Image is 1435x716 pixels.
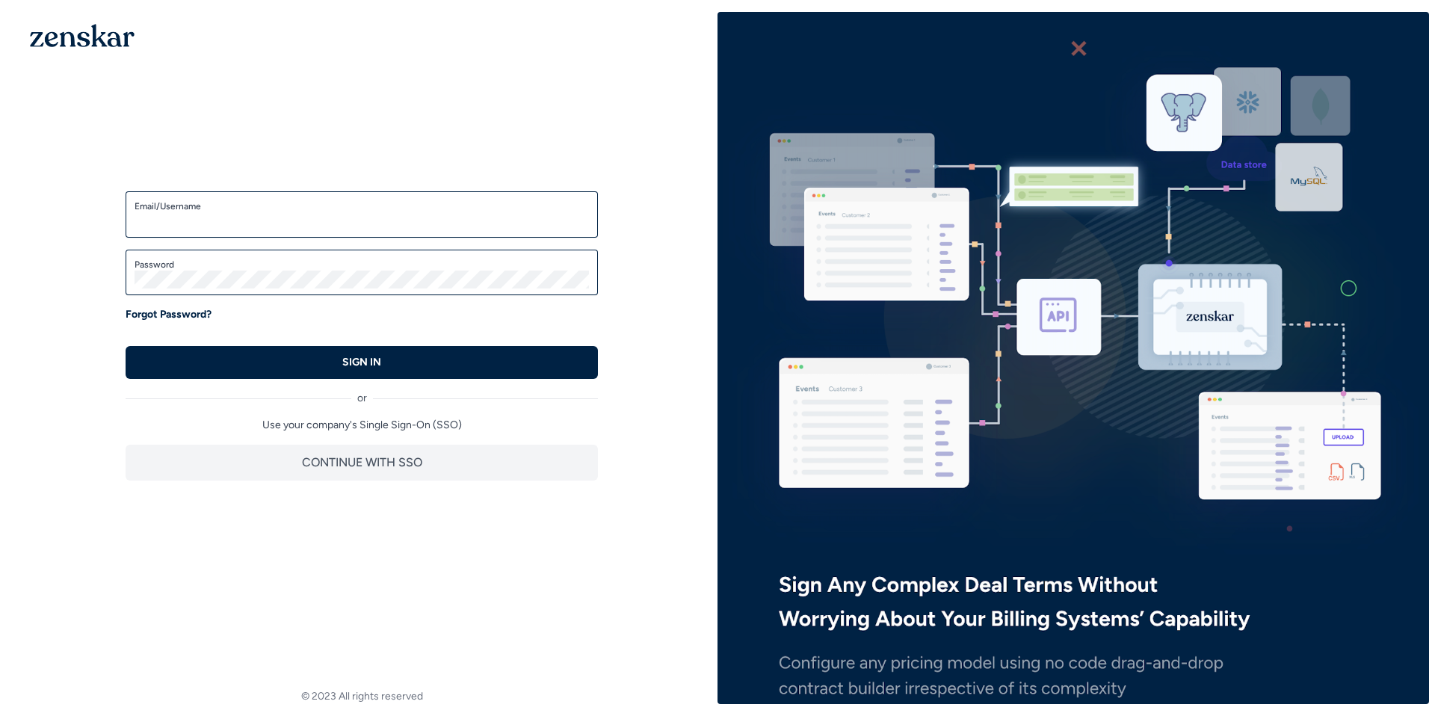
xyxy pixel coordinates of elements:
[135,200,589,212] label: Email/Username
[126,307,212,322] a: Forgot Password?
[126,445,598,481] button: CONTINUE WITH SSO
[135,259,589,271] label: Password
[126,346,598,379] button: SIGN IN
[30,24,135,47] img: 1OGAJ2xQqyY4LXKgY66KYq0eOWRCkrZdAb3gUhuVAqdWPZE9SRJmCz+oDMSn4zDLXe31Ii730ItAGKgCKgCCgCikA4Av8PJUP...
[126,418,598,433] p: Use your company's Single Sign-On (SSO)
[126,379,598,406] div: or
[6,689,717,704] footer: © 2023 All rights reserved
[342,355,381,370] p: SIGN IN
